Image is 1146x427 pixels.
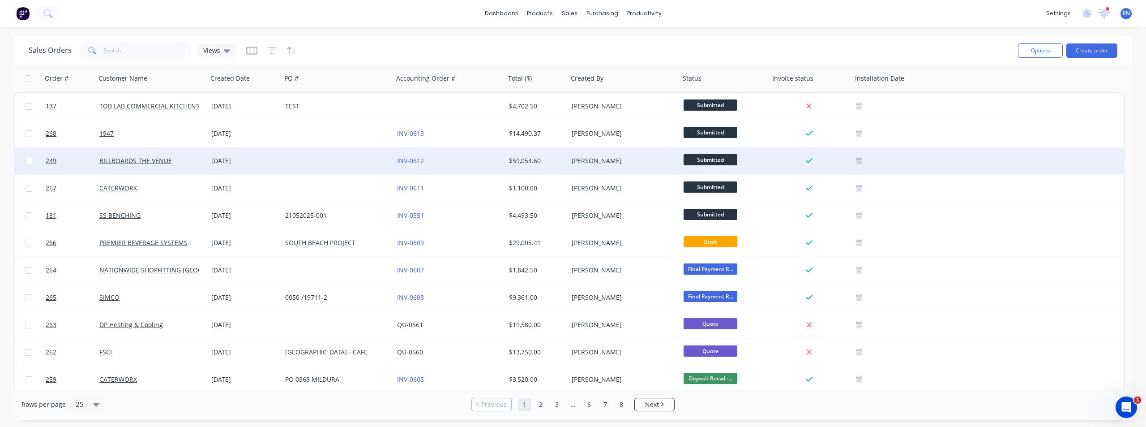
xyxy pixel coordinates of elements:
span: Final Payment R... [684,291,737,302]
div: PO 0368 MILDURA [285,375,385,384]
div: $3,520.00 [509,375,562,384]
span: Submitted [684,209,737,220]
a: QU-0561 [397,320,423,329]
span: Deposit Recvd -... [684,373,737,384]
a: INV-0612 [397,156,424,165]
a: dashboard [480,7,522,20]
div: PO # [284,74,299,83]
div: [DATE] [211,320,278,329]
div: [PERSON_NAME] [572,102,671,111]
a: SIMCO [99,293,120,302]
div: [PERSON_NAME] [572,129,671,138]
span: Quote [684,345,737,357]
a: 259 [46,366,99,393]
a: 268 [46,120,99,147]
span: Submitted [684,154,737,165]
div: [PERSON_NAME] [572,184,671,193]
div: Customer Name [98,74,147,83]
div: [DATE] [211,156,278,165]
span: 259 [46,375,56,384]
span: Submitted [684,127,737,138]
div: [DATE] [211,293,278,302]
a: INV-0608 [397,293,424,302]
span: 262 [46,348,56,357]
span: Next [645,400,659,409]
div: 21052025-001 [285,211,385,220]
a: INV-0551 [397,211,424,220]
a: DP Heating & Cooling [99,320,163,329]
a: Page 2 [534,398,547,411]
div: [DATE] [211,102,278,111]
a: PREMIER BEVERAGE SYSTEMS [99,238,188,247]
div: [PERSON_NAME] [572,211,671,220]
div: TEST [285,102,385,111]
span: 181 [46,211,56,220]
div: $14,490.37 [509,129,562,138]
a: INV-0611 [397,184,424,192]
div: [GEOGRAPHIC_DATA] - CAFE [285,348,385,357]
span: 266 [46,238,56,247]
a: FSCI [99,348,112,356]
a: INV-0605 [397,375,424,384]
a: Page 6 [582,398,596,411]
div: $29,005.41 [509,238,562,247]
span: 265 [46,293,56,302]
div: [PERSON_NAME] [572,156,671,165]
div: $4,493.50 [509,211,562,220]
a: Page 8 [615,398,628,411]
span: 263 [46,320,56,329]
a: 264 [46,257,99,284]
div: $1,100.00 [509,184,562,193]
div: Created By [571,74,603,83]
a: 262 [46,339,99,366]
div: $59,054.60 [509,156,562,165]
span: 268 [46,129,56,138]
div: [PERSON_NAME] [572,293,671,302]
div: purchasing [582,7,623,20]
div: Order # [45,74,68,83]
a: INV-0607 [397,266,424,274]
a: 137 [46,93,99,120]
a: Jump forward [566,398,580,411]
span: Rows per page [21,400,66,409]
a: BILLBOARDS THE VENUE [99,156,172,165]
div: [DATE] [211,375,278,384]
button: Create order [1066,43,1117,58]
button: Options [1018,43,1063,58]
div: $13,750.00 [509,348,562,357]
a: TOB LAB COMMERCIAL KITCHENS PTY LTD [99,102,225,110]
div: settings [1042,7,1075,20]
a: 249 [46,147,99,174]
a: 181 [46,202,99,229]
div: [PERSON_NAME] [572,320,671,329]
div: [PERSON_NAME] [572,375,671,384]
div: Invoice status [772,74,813,83]
span: 1 [1134,397,1141,404]
div: products [522,7,557,20]
span: Previous [481,400,507,409]
div: [PERSON_NAME] [572,238,671,247]
a: INV-0613 [397,129,424,138]
a: 267 [46,175,99,202]
a: Next page [635,400,674,409]
div: 0050 /19711-2 [285,293,385,302]
div: productivity [623,7,666,20]
iframe: Intercom live chat [1116,397,1137,418]
a: INV-0609 [397,238,424,247]
a: CATERWORX [99,375,137,384]
span: Draft [684,236,737,247]
a: Page 1 is your current page [518,398,531,411]
span: 264 [46,266,56,275]
div: $9,361.00 [509,293,562,302]
a: Previous page [472,400,511,409]
div: Created Date [210,74,250,83]
div: sales [557,7,582,20]
div: [DATE] [211,129,278,138]
span: EN [1123,9,1130,17]
div: $19,580.00 [509,320,562,329]
a: CATERWORX [99,184,137,192]
a: 1947 [99,129,114,138]
div: SOUTH BEACH PROJECT [285,238,385,247]
span: 137 [46,102,56,111]
a: Page 3 [550,398,564,411]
